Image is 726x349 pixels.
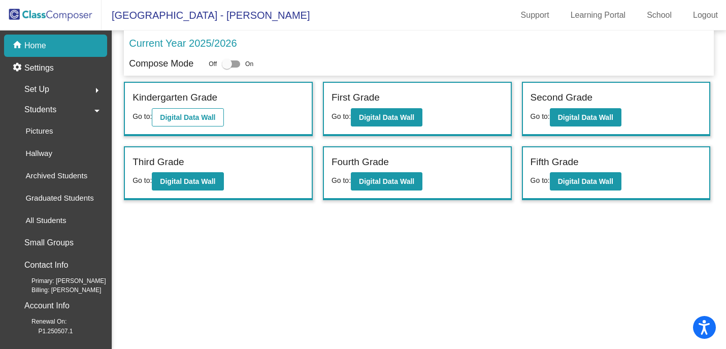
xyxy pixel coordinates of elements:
[102,7,310,23] span: [GEOGRAPHIC_DATA] - [PERSON_NAME]
[332,90,380,105] label: First Grade
[15,276,106,285] span: Primary: [PERSON_NAME]
[351,108,422,126] button: Digital Data Wall
[25,147,52,160] p: Hallway
[209,59,217,69] span: Off
[133,90,217,105] label: Kindergarten Grade
[332,155,389,170] label: Fourth Grade
[245,59,253,69] span: On
[531,176,550,184] span: Go to:
[531,112,550,120] span: Go to:
[359,177,414,185] b: Digital Data Wall
[685,7,726,23] a: Logout
[152,172,223,191] button: Digital Data Wall
[558,113,613,121] b: Digital Data Wall
[563,7,634,23] a: Learning Portal
[531,155,579,170] label: Fifth Grade
[12,40,24,52] mat-icon: home
[160,177,215,185] b: Digital Data Wall
[15,317,67,326] span: Renewal On:
[25,214,66,227] p: All Students
[24,236,74,250] p: Small Groups
[351,172,422,191] button: Digital Data Wall
[550,172,621,191] button: Digital Data Wall
[12,62,24,74] mat-icon: settings
[133,176,152,184] span: Go to:
[558,177,613,185] b: Digital Data Wall
[129,36,237,51] p: Current Year 2025/2026
[332,176,351,184] span: Go to:
[359,113,414,121] b: Digital Data Wall
[24,299,70,313] p: Account Info
[25,192,93,204] p: Graduated Students
[91,84,103,97] mat-icon: arrow_right
[152,108,223,126] button: Digital Data Wall
[91,105,103,117] mat-icon: arrow_drop_down
[24,258,68,272] p: Contact Info
[550,108,621,126] button: Digital Data Wall
[24,40,46,52] p: Home
[133,155,184,170] label: Third Grade
[24,103,56,117] span: Students
[639,7,680,23] a: School
[24,82,49,97] span: Set Up
[160,113,215,121] b: Digital Data Wall
[332,112,351,120] span: Go to:
[24,62,54,74] p: Settings
[15,285,101,295] span: Billing: [PERSON_NAME]
[25,170,87,182] p: Archived Students
[513,7,557,23] a: Support
[531,90,593,105] label: Second Grade
[133,112,152,120] span: Go to:
[25,125,53,137] p: Pictures
[129,57,193,71] p: Compose Mode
